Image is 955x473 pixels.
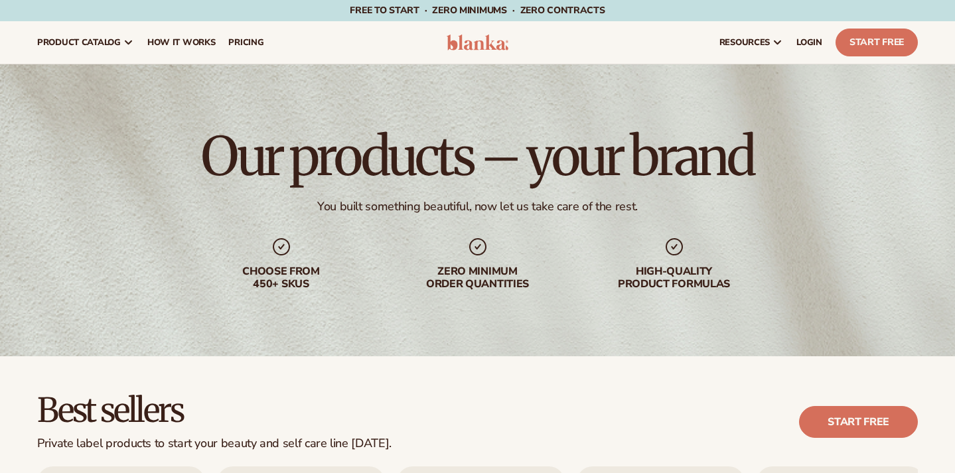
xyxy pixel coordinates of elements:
[201,130,753,183] h1: Our products – your brand
[37,393,392,429] h2: Best sellers
[317,199,638,214] div: You built something beautiful, now let us take care of the rest.
[799,406,918,438] a: Start free
[790,21,829,64] a: LOGIN
[719,37,770,48] span: resources
[393,265,563,291] div: Zero minimum order quantities
[713,21,790,64] a: resources
[222,21,270,64] a: pricing
[350,4,605,17] span: Free to start · ZERO minimums · ZERO contracts
[796,37,822,48] span: LOGIN
[589,265,759,291] div: High-quality product formulas
[196,265,366,291] div: Choose from 450+ Skus
[147,37,216,48] span: How It Works
[836,29,918,56] a: Start Free
[37,437,392,451] div: Private label products to start your beauty and self care line [DATE].
[228,37,263,48] span: pricing
[37,37,121,48] span: product catalog
[447,34,509,50] img: logo
[141,21,222,64] a: How It Works
[31,21,141,64] a: product catalog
